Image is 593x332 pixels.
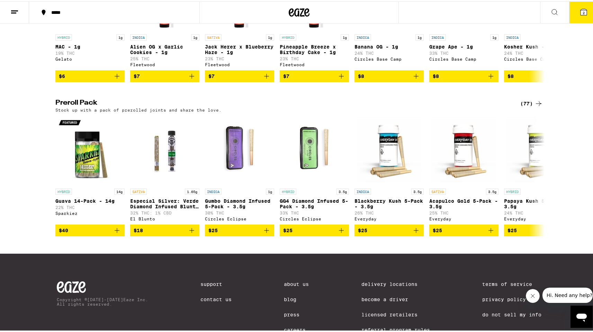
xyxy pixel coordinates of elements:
[411,187,424,193] p: 3.5g
[205,114,274,184] img: Circles Eclipse - Gumbo Diamond Infused 5-Pack - 3.5g
[130,43,199,54] p: Alien OG x Garlic Cookies - 1g
[415,33,424,39] p: 1g
[354,215,424,220] div: Everyday
[284,311,309,316] a: Press
[208,72,215,78] span: $7
[336,187,349,193] p: 3.5g
[504,209,573,214] p: 24% THC
[504,114,573,184] img: Everyday - Papaya Kush 5-Pack - 3.5g
[130,197,199,208] p: Especial Silver: Verde Diamond Infused Blunt - 1.65g
[429,114,498,223] a: Open page for Acapulco Gold 5-Pack - 3.5g from Everyday
[205,33,222,39] p: SATIVA
[55,114,125,223] a: Open page for Guava 14-Pack - 14g from Sparkiez
[130,114,199,223] a: Open page for Especial Silver: Verde Diamond Infused Blunt - 1.65g from El Blunto
[280,114,349,184] img: Circles Eclipse - GG4 Diamond Infused 5-Pack - 3.5g
[526,288,540,302] iframe: Close message
[482,295,541,301] a: Privacy Policy
[482,311,541,316] a: Do Not Sell My Info
[504,114,573,223] a: Open page for Papaya Kush 5-Pack - 3.5g from Everyday
[283,72,289,78] span: $7
[280,55,349,60] p: 23% THC
[114,187,125,193] p: 14g
[429,69,498,81] button: Add to bag
[354,197,424,208] p: Blackberry Kush 5-Pack - 3.5g
[570,304,593,326] iframe: Button to launch messaging window
[55,43,125,48] p: MAC - 1g
[280,69,349,81] button: Add to bag
[55,204,125,208] p: 22% THC
[429,187,446,193] p: SATIVA
[354,55,424,60] div: Circles Base Camp
[130,209,199,214] p: 32% THC: 1% CBD
[55,197,125,202] p: Guava 14-Pack - 14g
[130,61,199,65] div: Fleetwood
[520,98,543,106] a: (77)
[191,33,199,39] p: 1g
[504,197,573,208] p: Papaya Kush 5-Pack - 3.5g
[354,223,424,235] button: Add to bag
[208,226,218,232] span: $25
[283,226,293,232] span: $25
[486,187,498,193] p: 3.5g
[55,187,72,193] p: HYBRID
[354,43,424,48] p: Banana OG - 1g
[130,223,199,235] button: Add to bag
[490,33,498,39] p: 1g
[55,114,125,184] img: Sparkiez - Guava 14-Pack - 14g
[429,43,498,48] p: Grape Ape - 1g
[280,114,349,223] a: Open page for GG4 Diamond Infused 5-Pack - 3.5g from Circles Eclipse
[55,55,125,60] div: Gelato
[134,72,140,78] span: $7
[280,209,349,214] p: 33% THC
[130,114,199,184] img: El Blunto - Especial Silver: Verde Diamond Infused Blunt - 1.65g
[280,33,296,39] p: HYBRID
[205,43,274,54] p: Jack Herer x Blueberry Haze - 1g
[280,215,349,220] div: Circles Eclipse
[504,223,573,235] button: Add to bag
[429,55,498,60] div: Circles Base Camp
[130,187,147,193] p: SATIVA
[205,187,222,193] p: INDICA
[185,187,199,193] p: 1.65g
[57,296,148,305] p: Copyright © [DATE]-[DATE] Eaze Inc. All rights reserved.
[429,50,498,54] p: 33% THC
[280,43,349,54] p: Pineapple Breeze x Birthday Cake - 1g
[482,280,541,286] a: Terms of Service
[358,226,367,232] span: $25
[280,197,349,208] p: GG4 Diamond Infused 5-Pack - 3.5g
[429,215,498,220] div: Everyday
[542,286,593,302] iframe: Message from company
[354,69,424,81] button: Add to bag
[341,33,349,39] p: 1g
[130,55,199,60] p: 25% THC
[205,209,274,214] p: 30% THC
[358,72,364,78] span: $8
[284,280,309,286] a: About Us
[205,61,274,65] div: Fleetwood
[55,33,72,39] p: HYBRID
[266,187,274,193] p: 1g
[429,33,446,39] p: INDICA
[205,55,274,60] p: 23% THC
[55,98,509,106] h2: Preroll Pack
[583,9,585,14] span: 2
[205,114,274,223] a: Open page for Gumbo Diamond Infused 5-Pack - 3.5g from Circles Eclipse
[280,223,349,235] button: Add to bag
[354,187,371,193] p: INDICA
[55,50,125,54] p: 19% THC
[361,311,430,316] a: Licensed Retailers
[205,197,274,208] p: Gumbo Diamond Infused 5-Pack - 3.5g
[130,69,199,81] button: Add to bag
[504,69,573,81] button: Add to bag
[280,187,296,193] p: HYBRID
[55,106,222,111] p: Stock up with a pack of prerolled joints and share the love.
[354,209,424,214] p: 26% THC
[504,43,573,48] p: Kosher Kush - 1g
[280,61,349,65] div: Fleetwood
[55,210,125,214] div: Sparkiez
[59,72,65,78] span: $6
[200,295,232,301] a: Contact Us
[200,280,232,286] a: Support
[504,50,573,54] p: 24% THC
